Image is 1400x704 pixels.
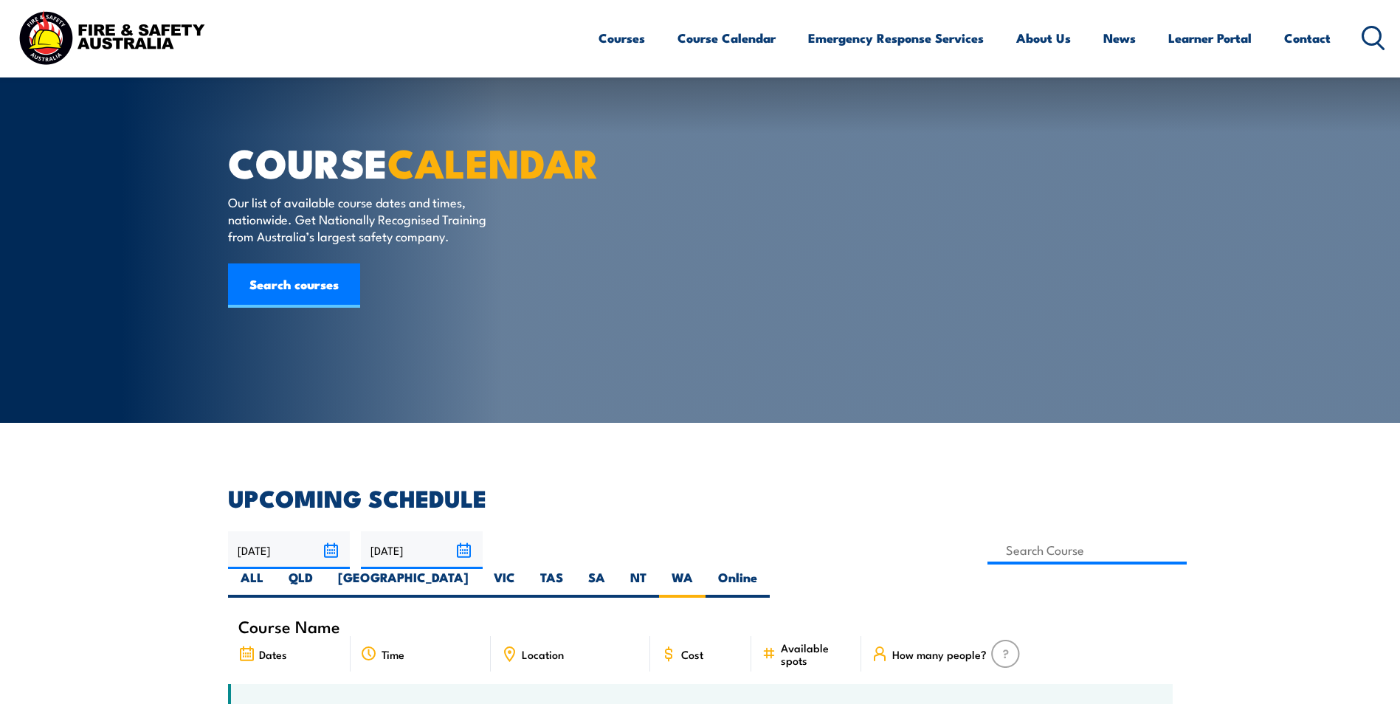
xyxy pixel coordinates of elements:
label: [GEOGRAPHIC_DATA] [325,569,481,598]
a: Contact [1284,18,1331,58]
strong: CALENDAR [387,131,599,192]
label: ALL [228,569,276,598]
label: NT [618,569,659,598]
span: Cost [681,648,703,660]
label: TAS [528,569,576,598]
h2: UPCOMING SCHEDULE [228,487,1173,508]
span: Time [382,648,404,660]
h1: COURSE [228,145,593,179]
p: Our list of available course dates and times, nationwide. Get Nationally Recognised Training from... [228,193,497,245]
span: Course Name [238,620,340,632]
label: WA [659,569,706,598]
a: About Us [1016,18,1071,58]
span: Available spots [781,641,851,666]
a: Emergency Response Services [808,18,984,58]
a: Courses [599,18,645,58]
a: Search courses [228,263,360,308]
label: Online [706,569,770,598]
a: Learner Portal [1168,18,1252,58]
span: How many people? [892,648,987,660]
label: SA [576,569,618,598]
input: To date [361,531,483,569]
label: VIC [481,569,528,598]
input: Search Course [987,536,1187,565]
label: QLD [276,569,325,598]
a: News [1103,18,1136,58]
a: Course Calendar [677,18,776,58]
span: Dates [259,648,287,660]
span: Location [522,648,564,660]
input: From date [228,531,350,569]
